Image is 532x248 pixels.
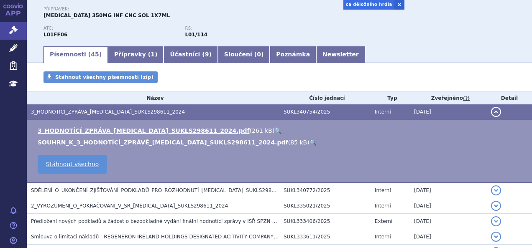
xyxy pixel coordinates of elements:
p: ATC: [43,26,176,31]
button: detail [491,201,501,211]
span: Interní [375,109,391,115]
a: SOUHRN_K_3_HODNOTÍCÍ_ZPRÁVĚ_[MEDICAL_DATA]_SUKLS298611_2024.pdf [38,139,288,146]
td: SUKL333611/2025 [279,229,371,245]
span: Interní [375,203,391,209]
span: [MEDICAL_DATA] 350MG INF CNC SOL 1X7ML [43,13,170,18]
span: 3_HODNOTÍCÍ_ZPRÁVA_LIBTAYO_SUKLS298611_2024 [31,109,185,115]
td: SUKL333406/2025 [279,214,371,229]
td: SUKL335021/2025 [279,198,371,214]
span: Interní [375,234,391,240]
a: Stáhnout všechno [38,155,107,174]
a: 🔍 [274,127,281,134]
strong: CEMIPLIMAB [43,32,67,38]
strong: cemiplimab [185,32,207,38]
button: detail [491,107,501,117]
th: Název [27,92,279,104]
th: Zveřejněno [410,92,487,104]
li: ( ) [38,138,524,147]
button: detail [491,185,501,195]
td: [DATE] [410,104,487,120]
th: Číslo jednací [279,92,371,104]
a: Účastníci (9) [164,46,217,63]
a: Přípravky (1) [108,46,164,63]
p: Přípravek: [43,7,327,12]
li: ( ) [38,127,524,135]
abbr: (?) [463,96,470,101]
span: Smlouva o limitaci nákladů - REGENERON IRELAND HOLDINGS DESIGNATED ACITIVITY COMPANY / ČPZP [31,234,292,240]
span: Předložení nových podkladů a žádost o bezodkladné vydání finální hodnotící zprávy v ISŘ SPZN SUKL... [31,218,394,224]
span: 9 [205,51,209,58]
span: 85 kB [290,139,307,146]
span: SDĚLENÍ_O_UKONČENÍ_ZJIŠŤOVÁNÍ_PODKLADŮ_PRO_ROZHODNUTÍ_LIBTAYO_SUKLS298611_2024 [31,187,297,193]
button: detail [491,232,501,242]
a: 3_HODNOTÍCÍ_ZPRÁVA_[MEDICAL_DATA]_SUKLS298611_2024.pdf [38,127,250,134]
a: Newsletter [316,46,365,63]
a: Sloučení (0) [218,46,270,63]
a: 🔍 [309,139,317,146]
td: [DATE] [410,198,487,214]
td: SUKL340772/2025 [279,182,371,198]
span: Interní [375,187,391,193]
td: [DATE] [410,182,487,198]
td: [DATE] [410,214,487,229]
a: Stáhnout všechny písemnosti (zip) [43,71,158,83]
span: 45 [91,51,99,58]
span: 0 [257,51,261,58]
th: Typ [371,92,410,104]
span: 261 kB [252,127,272,134]
span: Stáhnout všechny písemnosti (zip) [55,74,153,80]
th: Detail [487,92,532,104]
p: RS: [185,26,318,31]
td: SUKL340754/2025 [279,104,371,120]
button: detail [491,216,501,226]
td: [DATE] [410,229,487,245]
span: 2_VYROZUMĚNÍ_O_POKRAČOVÁNÍ_V_SŘ_LIBTAYO_SUKLS298611_2024 [31,203,228,209]
a: Poznámka [270,46,316,63]
span: Externí [375,218,392,224]
span: 1 [151,51,155,58]
a: Písemnosti (45) [43,46,108,63]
